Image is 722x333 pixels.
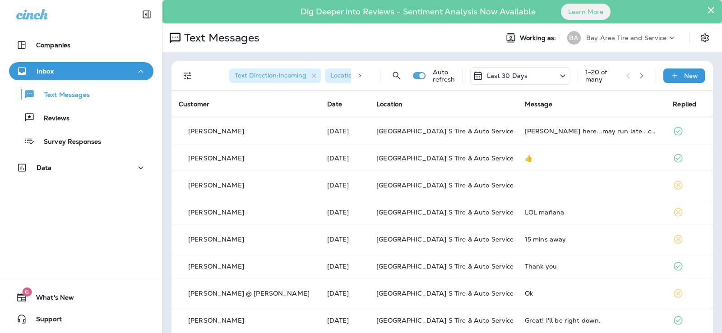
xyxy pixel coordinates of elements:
span: What's New [27,294,74,305]
p: Data [37,164,52,171]
span: Working as: [520,34,558,42]
p: Oct 1, 2025 03:22 PM [327,155,362,162]
span: [GEOGRAPHIC_DATA] S Tire & Auto Service [376,316,514,324]
p: Oct 1, 2025 01:37 PM [327,182,362,189]
p: [PERSON_NAME] [188,209,244,216]
span: 6 [22,287,32,297]
button: Support [9,310,153,328]
button: Data [9,159,153,177]
div: Location:[GEOGRAPHIC_DATA] S Tire & Auto Service [325,68,487,83]
button: Reviews [9,108,153,127]
p: Companies [36,41,70,49]
span: Location : [GEOGRAPHIC_DATA] S Tire & Auto Service [330,71,493,79]
p: Text Messages [35,91,90,100]
span: [GEOGRAPHIC_DATA] S Tire & Auto Service [376,208,514,216]
p: [PERSON_NAME] @ [PERSON_NAME] [188,290,310,297]
span: Replied [673,100,696,108]
p: Survey Responses [35,138,101,146]
div: BA [567,31,581,45]
div: Text Direction:Incoming [229,68,321,83]
span: [GEOGRAPHIC_DATA] S Tire & Auto Service [376,262,514,270]
p: Auto refresh [433,68,455,83]
button: Collapse Sidebar [134,5,159,23]
div: 15 mins away [525,236,659,243]
span: [GEOGRAPHIC_DATA] S Tire & Auto Service [376,235,514,243]
div: Ok [525,290,659,297]
p: [PERSON_NAME] [188,317,244,324]
span: Support [27,315,62,326]
p: [PERSON_NAME] [188,182,244,189]
p: Sep 30, 2025 01:09 PM [327,236,362,243]
p: Last 30 Days [487,72,528,79]
div: LOL mañana [525,209,659,216]
span: [GEOGRAPHIC_DATA] S Tire & Auto Service [376,127,514,135]
button: Filters [179,67,197,85]
button: Close [707,3,715,17]
p: [PERSON_NAME] [188,128,244,135]
p: Sep 30, 2025 05:03 PM [327,209,362,216]
span: Text Direction : Incoming [235,71,306,79]
button: Settings [697,30,713,46]
p: Sep 30, 2025 12:16 PM [327,263,362,270]
button: 6What's New [9,288,153,306]
div: Phil Doerr here...may run late...could be 10:15-10:30 Thank you [525,128,659,135]
button: Learn More [561,4,611,20]
p: [PERSON_NAME] [188,236,244,243]
div: Great! I'll be right down. [525,317,659,324]
p: Sep 30, 2025 11:25 AM [327,290,362,297]
p: Inbox [37,68,54,75]
div: 👍 [525,155,659,162]
span: [GEOGRAPHIC_DATA] S Tire & Auto Service [376,289,514,297]
button: Inbox [9,62,153,80]
span: [GEOGRAPHIC_DATA] S Tire & Auto Service [376,181,514,189]
p: [PERSON_NAME] [188,155,244,162]
button: Survey Responses [9,132,153,151]
span: Customer [179,100,209,108]
span: [GEOGRAPHIC_DATA] S Tire & Auto Service [376,154,514,162]
p: New [684,72,698,79]
button: Search Messages [388,67,406,85]
p: Bay Area Tire and Service [586,34,667,41]
p: Reviews [35,114,69,123]
button: Companies [9,36,153,54]
p: [PERSON_NAME] [188,263,244,270]
span: Date [327,100,342,108]
p: Dig Deeper into Reviews - Sentiment Analysis Now Available [274,10,562,13]
div: 1 - 20 of many [585,68,619,83]
p: Text Messages [180,31,259,45]
div: Thank you [525,263,659,270]
p: Sep 27, 2025 10:54 AM [327,317,362,324]
span: Location [376,100,403,108]
button: Text Messages [9,85,153,104]
span: Message [525,100,552,108]
p: Oct 2, 2025 08:13 AM [327,128,362,135]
